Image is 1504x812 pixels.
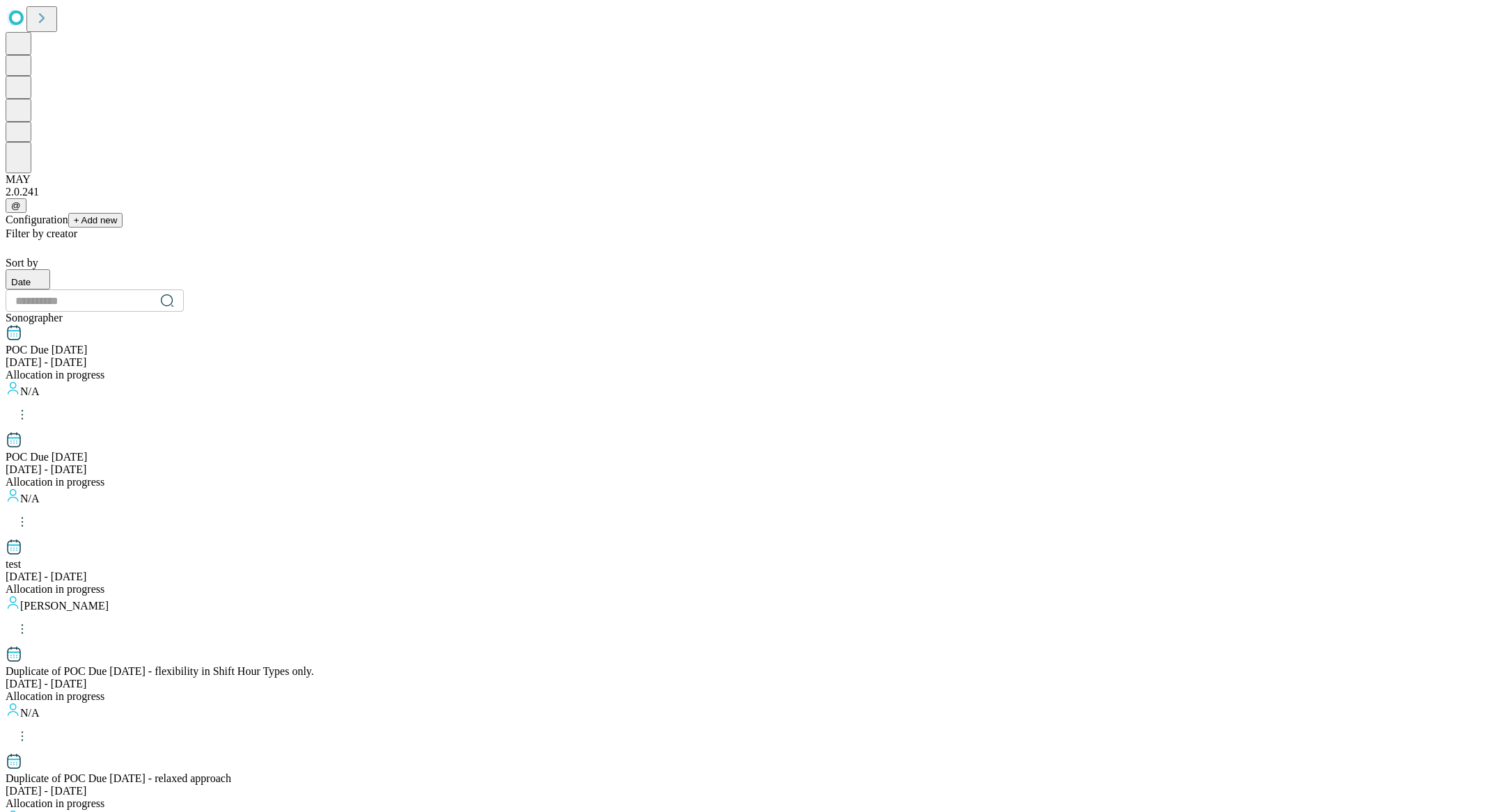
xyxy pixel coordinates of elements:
[6,344,1498,356] div: POC Due Dec 30
[20,493,40,504] span: N/A
[6,558,1498,571] div: test
[6,690,1498,703] div: Allocation in progress
[6,398,39,431] button: kebab-menu
[68,213,123,228] button: + Add new
[20,707,40,719] span: N/A
[6,612,39,646] button: kebab-menu
[6,186,1498,198] div: 2.0.241
[6,257,38,269] span: Sort by
[11,200,21,211] span: @
[6,312,1498,324] div: Sonographer
[6,463,1498,476] div: [DATE] - [DATE]
[74,215,118,225] span: + Add new
[6,369,1498,381] div: Allocation in progress
[6,678,1498,690] div: [DATE] - [DATE]
[20,385,40,397] span: N/A
[6,476,1498,488] div: Allocation in progress
[20,600,109,612] span: [PERSON_NAME]
[6,719,39,753] button: kebab-menu
[6,772,1498,785] div: Duplicate of POC Due March 13 - relaxed approach
[6,451,1498,463] div: POC Due Feb 27
[6,505,39,539] button: kebab-menu
[6,797,1498,810] div: Allocation in progress
[6,228,77,239] span: Filter by creator
[11,277,31,287] span: Date
[6,665,1498,678] div: Duplicate of POC Due March 13 - flexibility in Shift Hour Types only.
[6,583,1498,596] div: Allocation in progress
[6,356,1498,369] div: [DATE] - [DATE]
[6,173,1498,186] div: MAY
[6,214,68,225] span: Configuration
[6,785,1498,797] div: [DATE] - [DATE]
[6,269,50,289] button: Date
[6,198,26,213] button: @
[6,571,1498,583] div: [DATE] - [DATE]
